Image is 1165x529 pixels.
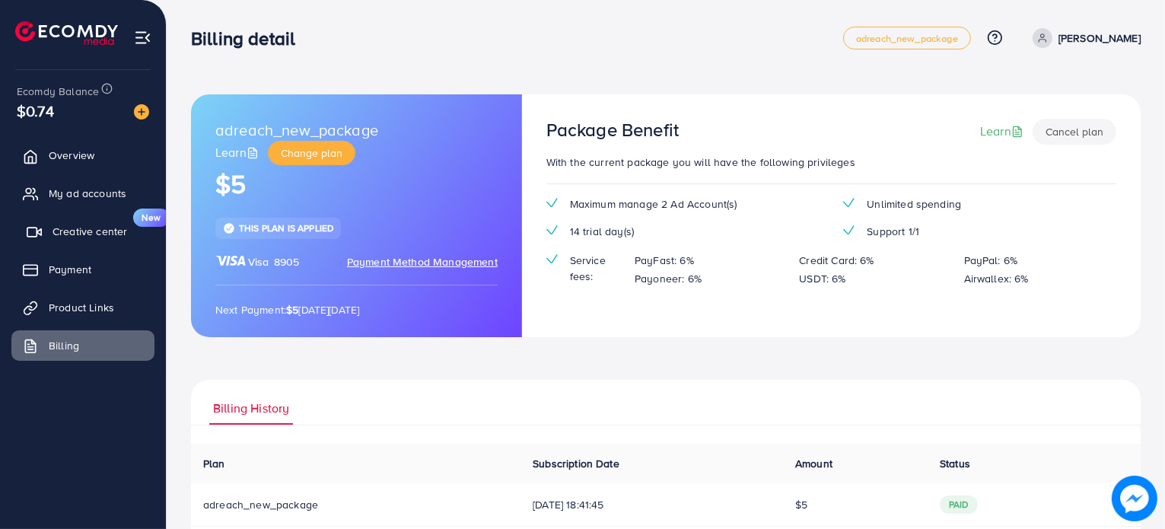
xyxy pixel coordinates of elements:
a: Billing [11,330,154,361]
span: Amount [795,456,832,471]
span: Overview [49,148,94,163]
p: PayPal: 6% [964,251,1018,269]
a: adreach_new_package [843,27,971,49]
span: Billing [49,338,79,353]
span: Change plan [281,145,342,161]
a: Creative centerNew [11,216,154,247]
p: PayFast: 6% [635,251,694,269]
span: New [133,209,170,227]
span: Visa [248,254,269,269]
strong: $5 [286,302,298,317]
img: image [134,104,149,120]
p: Payoneer: 6% [635,269,702,288]
span: Billing History [213,400,289,417]
h3: Billing detail [191,27,307,49]
span: $0.74 [17,100,54,122]
p: Next Payment: [DATE][DATE] [215,301,498,319]
span: Service fees: [570,253,622,284]
span: Product Links [49,300,114,315]
span: Payment Method Management [347,254,498,269]
h3: Package Benefit [546,119,679,141]
img: tick [546,254,558,264]
span: adreach_new_package [203,497,318,512]
span: My ad accounts [49,186,126,201]
img: tick [843,225,855,235]
img: logo [15,21,118,45]
span: Support 1/1 [867,224,919,239]
img: brand [215,254,246,267]
button: Change plan [268,141,355,165]
span: adreach_new_package [215,119,378,141]
img: tick [546,198,558,208]
span: adreach_new_package [856,33,958,43]
span: [DATE] 18:41:45 [533,497,771,512]
span: Plan [203,456,225,471]
img: tick [223,222,235,234]
span: Payment [49,262,91,277]
span: Creative center [53,224,127,239]
span: paid [940,496,978,514]
span: Maximum manage 2 Ad Account(s) [570,196,737,212]
p: USDT: 6% [799,269,845,288]
span: Status [940,456,970,471]
a: [PERSON_NAME] [1027,28,1141,48]
p: Airwallex: 6% [964,269,1029,288]
a: Overview [11,140,154,170]
p: With the current package you will have the following privileges [546,153,1116,171]
img: menu [134,29,151,46]
span: Subscription Date [533,456,619,471]
span: Unlimited spending [867,196,961,212]
span: 8905 [274,254,300,269]
img: tick [546,225,558,235]
a: My ad accounts [11,178,154,209]
a: Product Links [11,292,154,323]
p: Credit Card: 6% [799,251,874,269]
a: Learn [980,123,1027,140]
a: Payment [11,254,154,285]
a: Learn [215,144,262,161]
img: tick [843,198,855,208]
span: $5 [795,497,807,512]
img: image [1112,476,1157,521]
span: Ecomdy Balance [17,84,99,99]
h1: $5 [215,169,498,200]
button: Cancel plan [1033,119,1116,145]
span: This plan is applied [239,221,333,234]
p: [PERSON_NAME] [1058,29,1141,47]
span: 14 trial day(s) [570,224,634,239]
